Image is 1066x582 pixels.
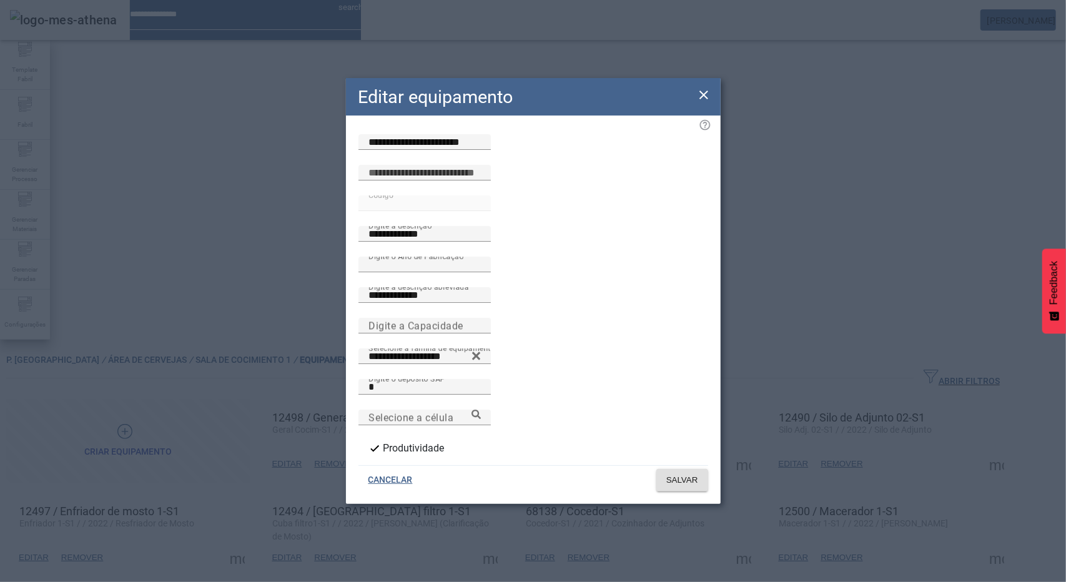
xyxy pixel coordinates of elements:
[368,410,481,425] input: Number
[368,349,481,364] input: Number
[358,84,513,111] h2: Editar equipamento
[1049,261,1060,305] span: Feedback
[358,469,423,491] button: CANCELAR
[656,469,708,491] button: SALVAR
[368,343,495,352] mat-label: Selecione a família de equipamento
[666,474,698,486] span: SALVAR
[368,190,393,199] mat-label: Código
[368,221,432,230] mat-label: Digite a descrição
[368,374,445,383] mat-label: Digite o depósito SAP
[368,320,463,332] mat-label: Digite a Capacidade
[368,412,453,423] mat-label: Selecione a célula
[368,474,413,486] span: CANCELAR
[381,441,445,456] label: Produtividade
[1042,249,1066,333] button: Feedback - Mostrar pesquisa
[368,282,469,291] mat-label: Digite a descrição abreviada
[368,252,463,260] mat-label: Digite o Ano de Fabricação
